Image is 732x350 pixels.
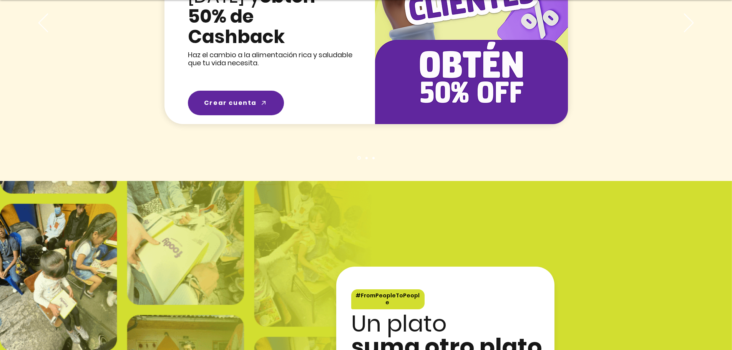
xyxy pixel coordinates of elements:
[188,91,284,115] a: Crear cuenta
[204,98,257,108] span: Crear cuenta
[684,13,694,33] button: Próximo
[38,13,48,33] button: Previo
[372,157,375,159] a: Platos diseñado por chef
[357,156,361,160] a: New Users
[365,157,368,159] a: Suscripción
[355,292,420,306] span: #FromPeopleToPeople
[355,156,377,160] nav: Diapositivas
[687,305,724,342] iframe: Messagebird Livechat Widget
[188,50,352,68] span: Haz el cambio a la alimentación rica y saludable que tu vida necesita.
[351,307,447,340] span: Un plato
